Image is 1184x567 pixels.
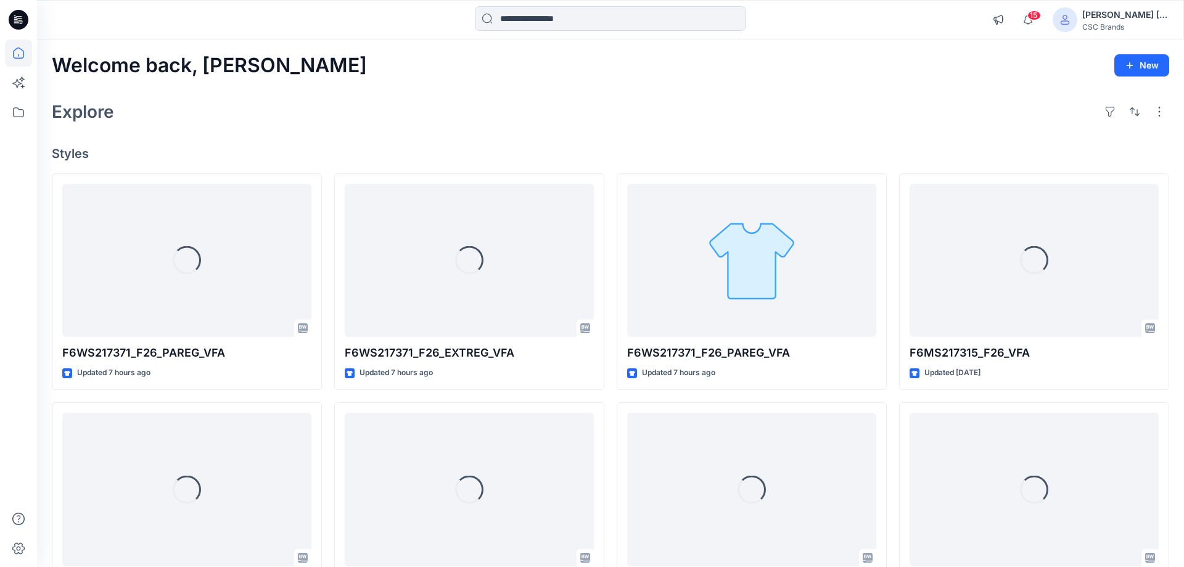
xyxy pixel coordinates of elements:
[77,366,150,379] p: Updated 7 hours ago
[642,366,715,379] p: Updated 7 hours ago
[924,366,980,379] p: Updated [DATE]
[360,366,433,379] p: Updated 7 hours ago
[52,146,1169,161] h4: Styles
[627,184,876,337] a: F6WS217371_F26_PAREG_VFA
[1027,10,1041,20] span: 15
[1082,22,1169,31] div: CSC Brands
[52,102,114,122] h2: Explore
[1114,54,1169,77] button: New
[910,344,1159,362] p: F6MS217315_F26_VFA
[627,344,876,362] p: F6WS217371_F26_PAREG_VFA
[345,344,594,362] p: F6WS217371_F26_EXTREG_VFA
[1082,7,1169,22] div: [PERSON_NAME] [PERSON_NAME]
[1060,15,1070,25] svg: avatar
[52,54,367,77] h2: Welcome back, [PERSON_NAME]
[62,344,311,362] p: F6WS217371_F26_PAREG_VFA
